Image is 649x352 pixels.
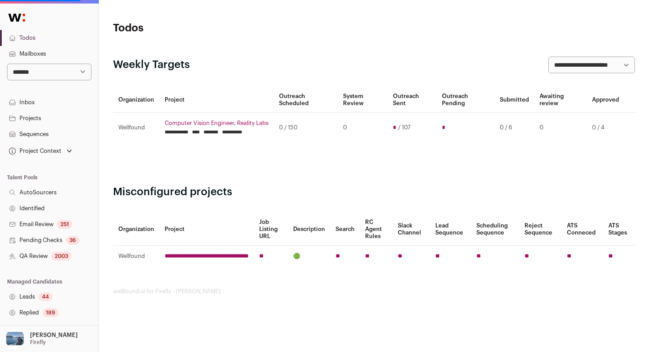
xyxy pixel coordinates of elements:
th: Awaiting review [534,87,587,113]
td: 0 / 6 [494,113,534,143]
th: RC Agent Rules [360,213,392,246]
button: Open dropdown [4,329,79,348]
th: Outreach Sent [388,87,437,113]
th: System Review [338,87,388,113]
th: Project [159,213,254,246]
th: Outreach Pending [437,87,494,113]
img: Wellfound [4,9,30,26]
div: 189 [42,308,59,317]
td: Wellfound [113,246,159,267]
a: Computer Vision Engineer, Reality Labs [165,120,268,127]
td: Wellfound [113,113,159,143]
h2: Misconfigured projects [113,185,635,199]
div: Project Context [7,148,61,155]
th: Approved [587,87,624,113]
th: Search [330,213,360,246]
p: Firefly [30,339,46,346]
div: 44 [38,292,53,301]
th: ATS Stages [603,213,635,246]
td: 0 / 4 [587,113,624,143]
div: 251 [57,220,72,229]
td: 🟢 [288,246,330,267]
th: Scheduling Sequence [471,213,519,246]
td: 0 [534,113,587,143]
th: Slack Channel [392,213,430,246]
button: Open dropdown [7,145,74,157]
th: Reject Sequence [519,213,562,246]
td: 0 [338,113,388,143]
th: Outreach Scheduled [274,87,338,113]
p: [PERSON_NAME] [30,332,78,339]
th: Description [288,213,330,246]
h2: Weekly Targets [113,58,190,72]
div: 2003 [51,252,72,261]
img: 17109629-medium_jpg [5,329,25,348]
th: Organization [113,213,159,246]
td: 0 / 150 [274,113,338,143]
th: Job Listing URL [254,213,288,246]
th: Organization [113,87,159,113]
th: Submitted [494,87,534,113]
th: ATS Conneced [562,213,604,246]
th: Lead Sequence [430,213,472,246]
div: 36 [66,236,79,245]
footer: wellfound:ai for Firefly - [PERSON_NAME] [113,288,635,295]
th: Project [159,87,274,113]
h1: Todos [113,21,287,35]
span: / 107 [398,124,411,131]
